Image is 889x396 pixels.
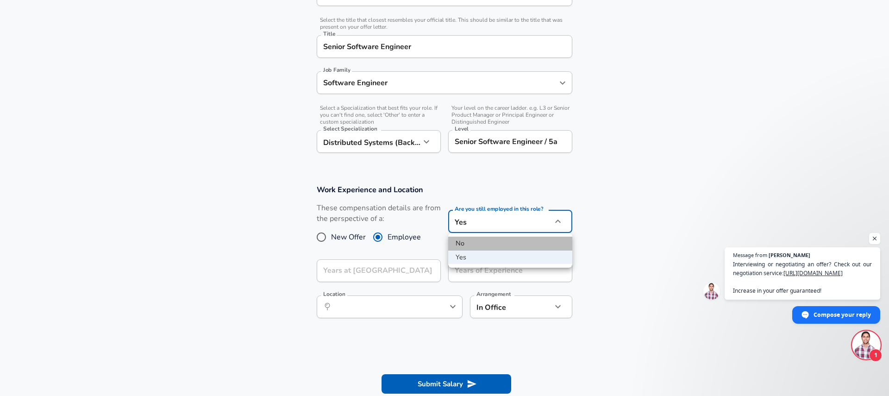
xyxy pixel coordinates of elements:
[448,251,572,264] li: Yes
[448,237,572,251] li: No
[733,260,872,295] span: Interviewing or negotiating an offer? Check out our negotiation service: Increase in your offer g...
[852,331,880,359] div: Open chat
[733,252,767,258] span: Message from
[814,307,871,323] span: Compose your reply
[769,252,810,258] span: [PERSON_NAME]
[869,349,882,362] span: 1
